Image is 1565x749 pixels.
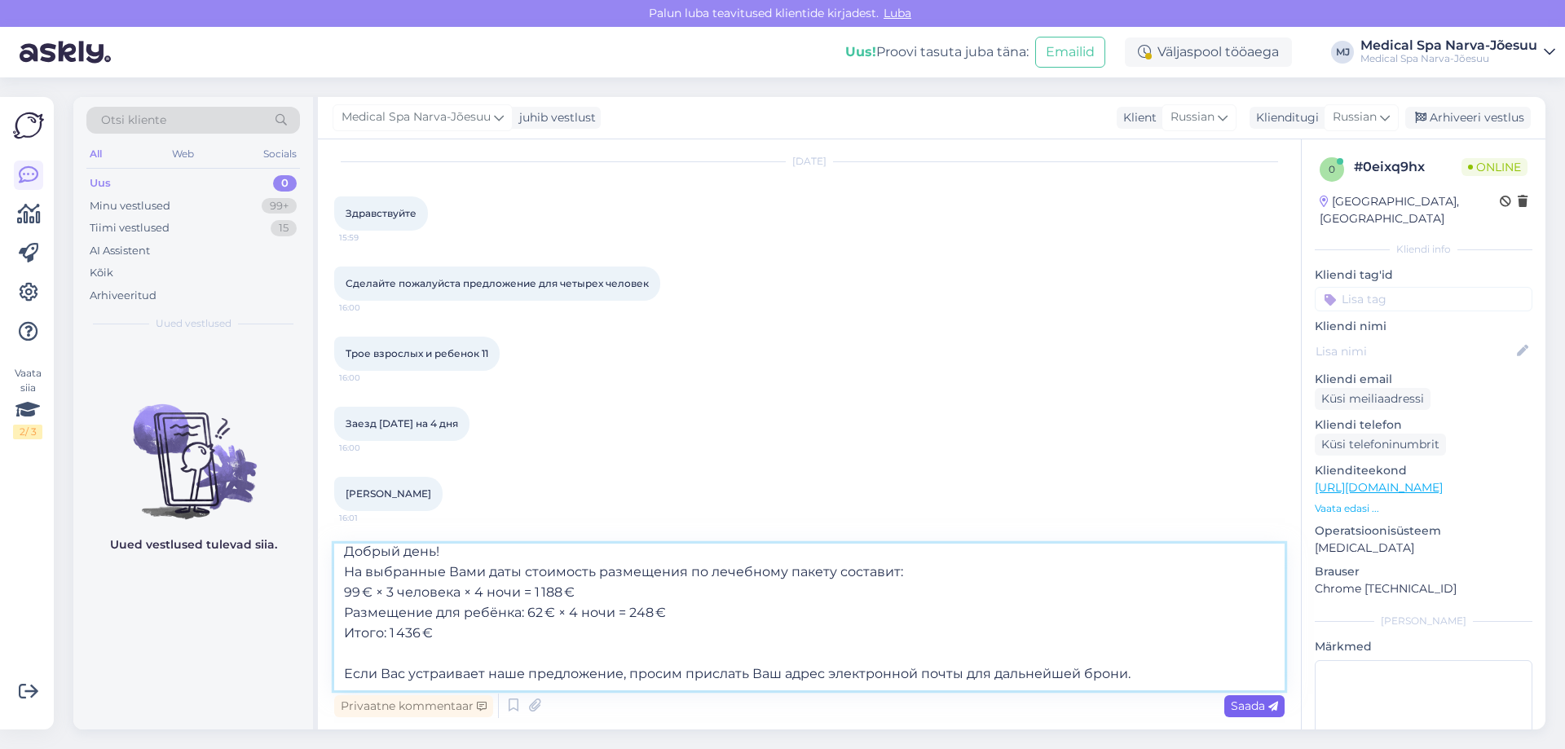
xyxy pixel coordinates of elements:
[1315,287,1532,311] input: Lisa tag
[273,175,297,192] div: 0
[346,347,488,359] span: Трое взрослых и ребенок 11
[1316,342,1514,360] input: Lisa nimi
[334,695,493,717] div: Privaatne kommentaar
[513,109,596,126] div: juhib vestlust
[1354,157,1461,177] div: # 0eixq9hx
[101,112,166,129] span: Otsi kliente
[1331,41,1354,64] div: MJ
[1125,37,1292,67] div: Väljaspool tööaega
[90,220,170,236] div: Tiimi vestlused
[1035,37,1105,68] button: Emailid
[334,154,1285,169] div: [DATE]
[1231,698,1278,713] span: Saada
[1315,638,1532,655] p: Märkmed
[1170,108,1215,126] span: Russian
[1320,193,1500,227] div: [GEOGRAPHIC_DATA], [GEOGRAPHIC_DATA]
[1315,388,1431,410] div: Küsi meiliaadressi
[13,425,42,439] div: 2 / 3
[260,143,300,165] div: Socials
[339,372,400,384] span: 16:00
[342,108,491,126] span: Medical Spa Narva-Jõesuu
[1360,39,1537,52] div: Medical Spa Narva-Jõesuu
[1315,462,1532,479] p: Klienditeekond
[1315,416,1532,434] p: Kliendi telefon
[1315,563,1532,580] p: Brauser
[1315,242,1532,257] div: Kliendi info
[845,42,1029,62] div: Proovi tasuta juba täna:
[879,6,916,20] span: Luba
[1315,614,1532,628] div: [PERSON_NAME]
[339,512,400,524] span: 16:01
[13,366,42,439] div: Vaata siia
[1405,107,1531,129] div: Arhiveeri vestlus
[262,198,297,214] div: 99+
[1117,109,1157,126] div: Klient
[110,536,277,553] p: Uued vestlused tulevad siia.
[90,288,156,304] div: Arhiveeritud
[156,316,231,331] span: Uued vestlused
[1315,480,1443,495] a: [URL][DOMAIN_NAME]
[1461,158,1528,176] span: Online
[90,243,150,259] div: AI Assistent
[1315,434,1446,456] div: Küsi telefoninumbrit
[73,375,313,522] img: No chats
[1315,540,1532,557] p: [MEDICAL_DATA]
[90,265,113,281] div: Kõik
[1315,371,1532,388] p: Kliendi email
[1329,163,1335,175] span: 0
[339,302,400,314] span: 16:00
[1360,52,1537,65] div: Medical Spa Narva-Jõesuu
[1315,522,1532,540] p: Operatsioonisüsteem
[13,110,44,141] img: Askly Logo
[334,544,1285,690] textarea: Добрый день! На выбранные Вами даты стоимость размещения по лечебному пакету составит: 99 € × 3 ч...
[90,198,170,214] div: Minu vestlused
[339,231,400,244] span: 15:59
[271,220,297,236] div: 15
[1315,501,1532,516] p: Vaata edasi ...
[346,277,649,289] span: Сделайте пожалуйста предложение для четырех человек
[845,44,876,59] b: Uus!
[1315,318,1532,335] p: Kliendi nimi
[346,417,458,430] span: Заезд [DATE] на 4 дня
[339,442,400,454] span: 16:00
[346,207,417,219] span: Здравствуйте
[1333,108,1377,126] span: Russian
[1315,580,1532,597] p: Chrome [TECHNICAL_ID]
[1360,39,1555,65] a: Medical Spa Narva-JõesuuMedical Spa Narva-Jõesuu
[169,143,197,165] div: Web
[1250,109,1319,126] div: Klienditugi
[1315,267,1532,284] p: Kliendi tag'id
[86,143,105,165] div: All
[346,487,431,500] span: [PERSON_NAME]
[90,175,111,192] div: Uus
